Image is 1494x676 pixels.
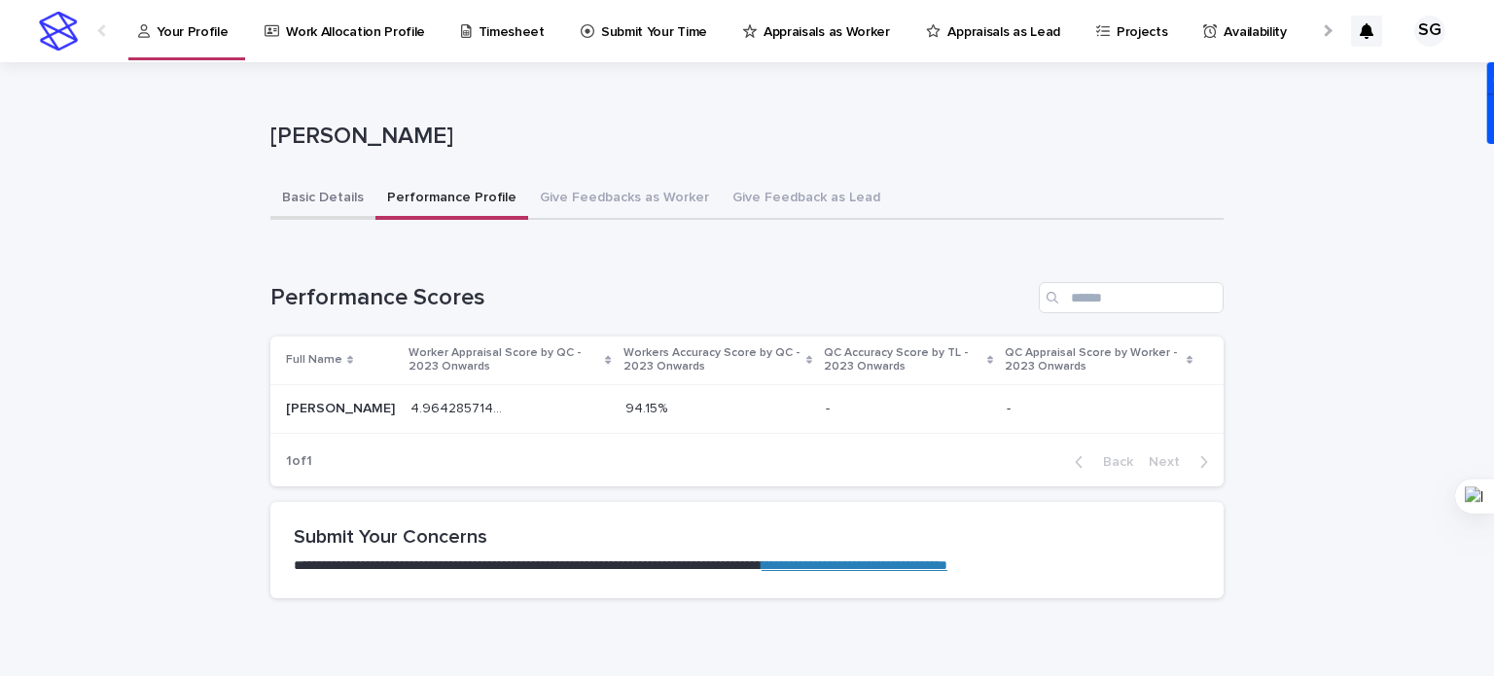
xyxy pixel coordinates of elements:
button: Back [1059,453,1141,471]
img: stacker-logo-s-only.png [39,12,78,51]
button: Give Feedbacks as Worker [528,179,721,220]
h1: Performance Scores [270,284,1031,312]
h2: Submit Your Concerns [294,525,1200,549]
button: Give Feedback as Lead [721,179,892,220]
p: - [1007,397,1014,417]
p: Worker Appraisal Score by QC - 2023 Onwards [409,342,600,378]
p: - [826,397,834,417]
p: 94.15% [625,397,671,417]
div: SG [1414,16,1445,47]
p: Workers Accuracy Score by QC - 2023 Onwards [623,342,801,378]
p: 4.964285714285714 [410,397,512,417]
tr: [PERSON_NAME][PERSON_NAME] 4.9642857142857144.964285714285714 94.15%94.15% -- -- [270,384,1224,433]
span: Back [1091,455,1133,469]
button: Next [1141,453,1224,471]
span: Next [1149,455,1192,469]
p: Sherry Mae Guzman [286,397,399,417]
p: Full Name [286,349,342,371]
input: Search [1039,282,1224,313]
p: QC Accuracy Score by TL - 2023 Onwards [824,342,982,378]
p: QC Appraisal Score by Worker - 2023 Onwards [1005,342,1182,378]
p: 1 of 1 [270,438,328,485]
button: Basic Details [270,179,375,220]
button: Performance Profile [375,179,528,220]
p: [PERSON_NAME] [270,123,1216,151]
